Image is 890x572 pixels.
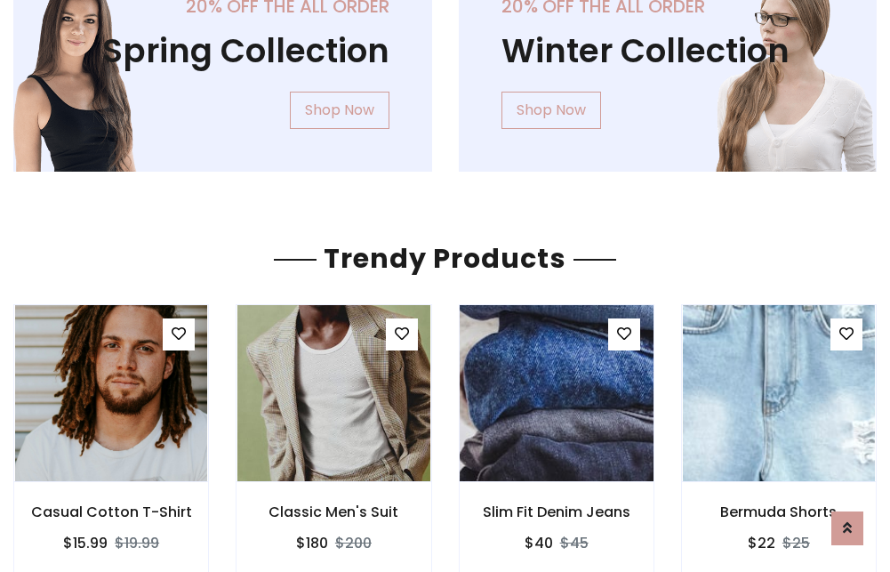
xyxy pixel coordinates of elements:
del: $25 [782,533,810,553]
h6: $40 [525,535,553,552]
h6: Casual Cotton T-Shirt [14,504,208,520]
h6: Classic Men's Suit [237,504,430,520]
a: Shop Now [290,92,389,129]
h6: $22 [748,535,775,552]
del: $200 [335,533,372,553]
h6: Bermuda Shorts [682,504,876,520]
a: Shop Now [501,92,601,129]
h6: $180 [296,535,328,552]
span: Trendy Products [317,239,573,278]
del: $19.99 [115,533,159,553]
h1: Spring Collection [56,31,389,70]
h6: $15.99 [63,535,108,552]
del: $45 [560,533,589,553]
h1: Winter Collection [501,31,835,70]
h6: Slim Fit Denim Jeans [460,504,653,520]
